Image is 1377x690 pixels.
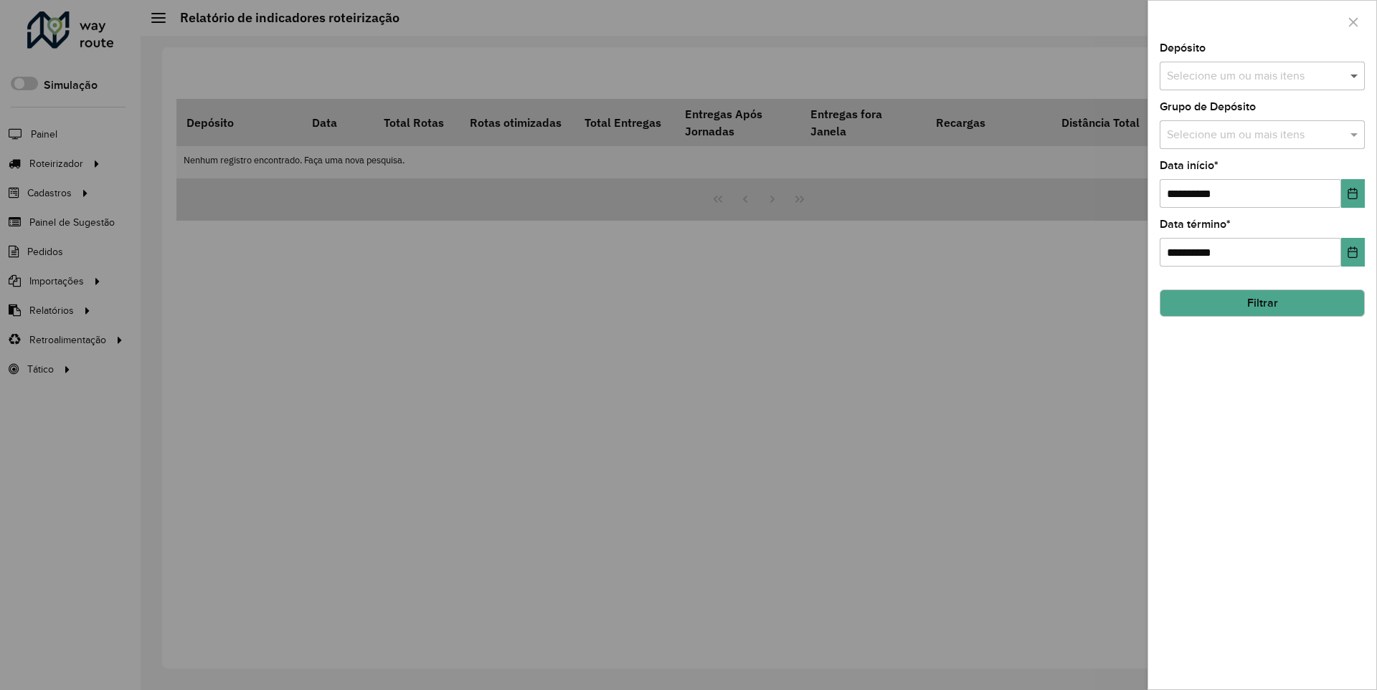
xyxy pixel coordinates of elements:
[1160,289,1365,317] button: Filtrar
[1160,39,1206,57] label: Depósito
[1341,179,1365,208] button: Choose Date
[1160,157,1219,174] label: Data início
[1160,216,1231,233] label: Data término
[1160,98,1256,115] label: Grupo de Depósito
[1341,238,1365,267] button: Choose Date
